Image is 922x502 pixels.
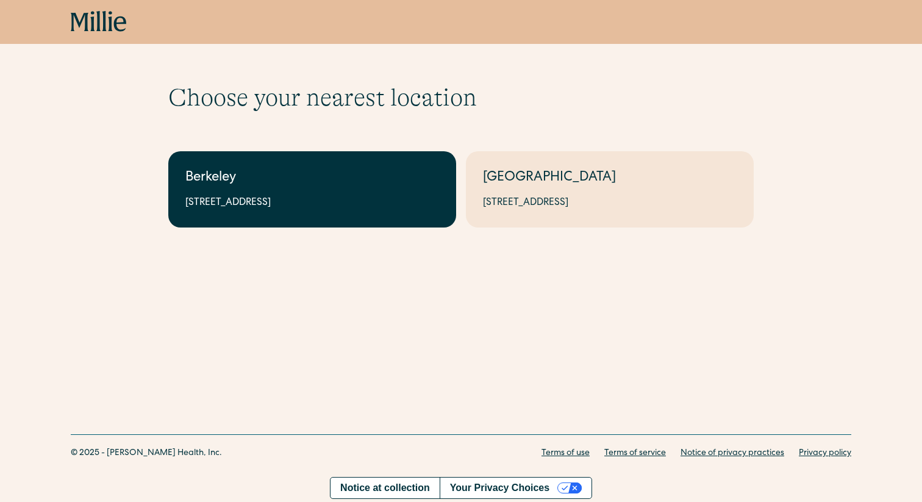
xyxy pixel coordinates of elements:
a: [GEOGRAPHIC_DATA][STREET_ADDRESS] [466,151,754,228]
button: Your Privacy Choices [440,478,591,498]
h1: Choose your nearest location [168,83,754,112]
div: Berkeley [185,168,439,188]
div: [GEOGRAPHIC_DATA] [483,168,737,188]
a: Berkeley[STREET_ADDRESS] [168,151,456,228]
a: Terms of use [541,447,590,460]
div: [STREET_ADDRESS] [483,196,737,210]
a: Notice of privacy practices [681,447,784,460]
a: Privacy policy [799,447,851,460]
a: Notice at collection [331,478,440,498]
div: [STREET_ADDRESS] [185,196,439,210]
div: © 2025 - [PERSON_NAME] Health, Inc. [71,447,222,460]
a: Terms of service [604,447,666,460]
